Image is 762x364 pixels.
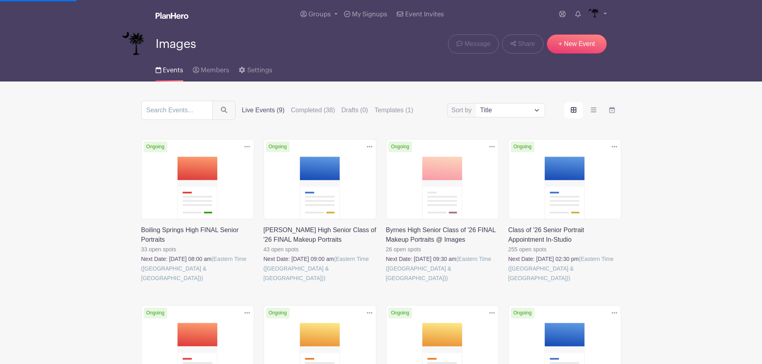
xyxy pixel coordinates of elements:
[201,67,229,74] span: Members
[518,39,535,49] span: Share
[352,11,387,18] span: My Signups
[452,105,474,115] label: Sort by
[308,11,331,18] span: Groups
[122,32,146,56] img: IMAGES%20logo%20transparenT%20PNG%20s.png
[156,12,188,19] img: logo_white-6c42ec7e38ccf1d336a20a19083b03d10ae64f83f12c07503d8b9e83406b4c7d.svg
[156,38,196,51] span: Images
[502,34,543,54] a: Share
[564,102,621,118] div: order and view
[405,11,444,18] span: Event Invites
[464,39,490,49] span: Message
[156,56,183,82] a: Events
[193,56,229,82] a: Members
[239,56,272,82] a: Settings
[247,67,272,74] span: Settings
[374,105,413,115] label: Templates (1)
[291,105,335,115] label: Completed (38)
[163,67,183,74] span: Events
[587,8,600,21] img: IMAGES%20logo%20transparenT%20PNG%20s.png
[242,105,414,115] div: filters
[547,34,607,54] a: + New Event
[242,105,285,115] label: Live Events (9)
[342,105,368,115] label: Drafts (0)
[141,101,213,120] input: Search Events...
[448,34,499,54] a: Message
